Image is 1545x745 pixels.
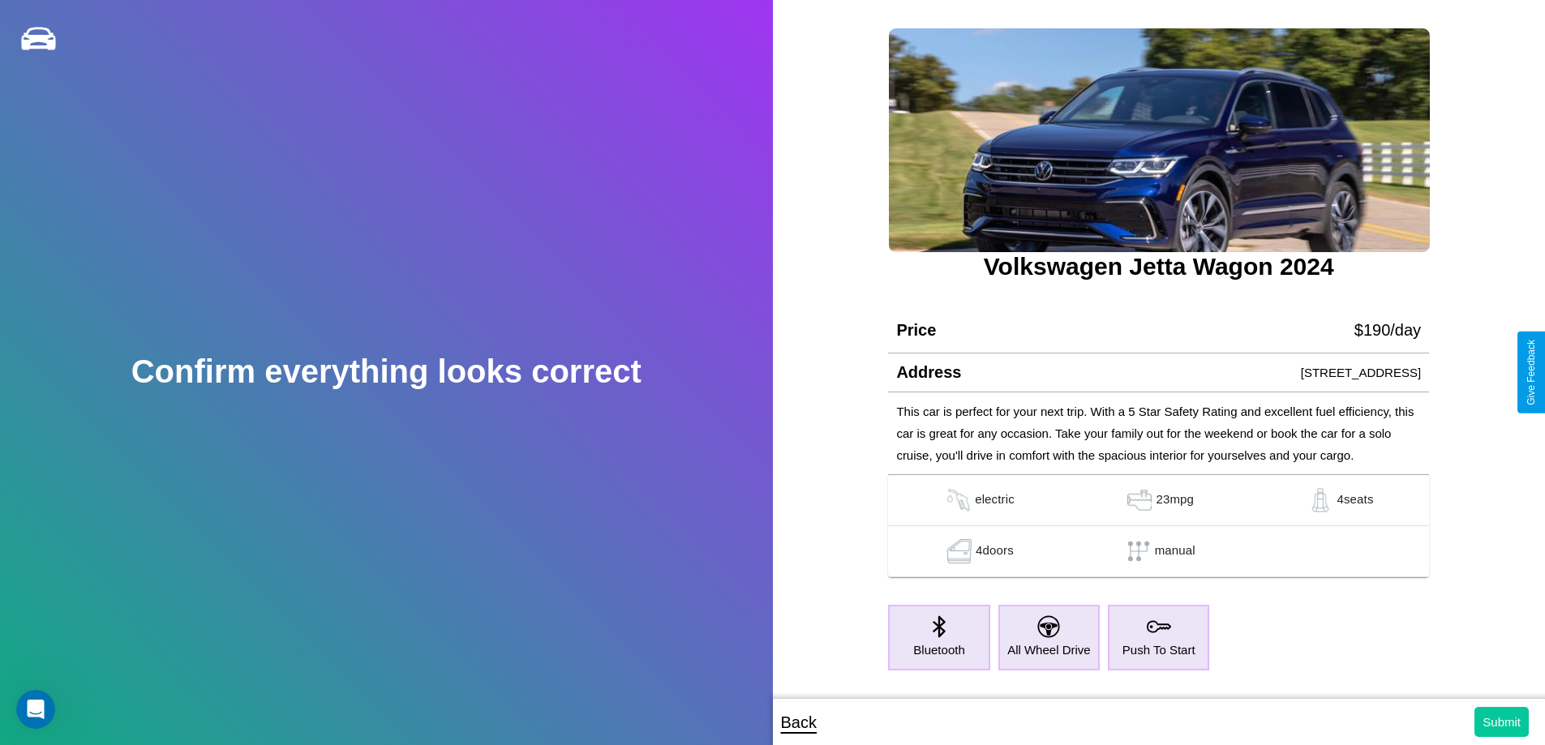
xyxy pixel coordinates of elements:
[1155,539,1195,563] p: manual
[131,353,642,390] h2: Confirm everything looks correct
[1123,488,1156,512] img: gas
[942,488,975,512] img: gas
[896,400,1421,466] p: This car is perfect for your next trip. With a 5 Star Safety Rating and excellent fuel efficiency...
[976,539,1014,563] p: 4 doors
[943,539,976,563] img: gas
[1526,340,1537,405] div: Give Feedback
[1301,362,1421,383] p: [STREET_ADDRESS]
[896,363,961,382] h4: Address
[1354,315,1421,345] p: $ 190 /day
[888,475,1429,577] table: simple table
[975,488,1015,512] p: electric
[896,321,936,340] h4: Price
[1122,639,1195,661] p: Push To Start
[1474,707,1529,737] button: Submit
[888,253,1429,280] h3: Volkswagen Jetta Wagon 2024
[1337,488,1373,512] p: 4 seats
[1304,488,1337,512] img: gas
[16,690,55,729] iframe: Intercom live chat
[1156,488,1194,512] p: 23 mpg
[913,639,964,661] p: Bluetooth
[1007,639,1091,661] p: All Wheel Drive
[781,708,817,737] p: Back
